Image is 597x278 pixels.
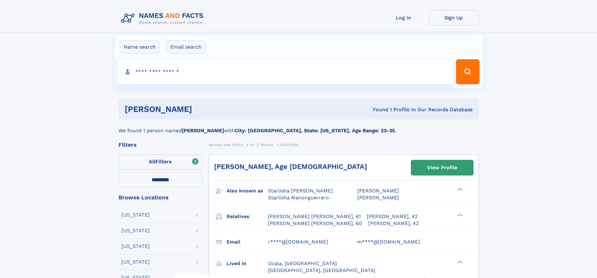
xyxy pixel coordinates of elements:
[118,59,453,84] input: search input
[367,213,417,220] a: [PERSON_NAME], 42
[235,128,395,134] b: City: [GEOGRAPHIC_DATA], State: [US_STATE], Age Range: 25-35
[250,143,254,147] span: M
[456,260,463,264] div: ❯
[456,187,463,191] div: ❯
[214,163,367,170] a: [PERSON_NAME], Age [DEMOGRAPHIC_DATA]
[268,213,361,220] a: [PERSON_NAME] [PERSON_NAME], 61
[456,213,463,217] div: ❯
[268,188,333,194] span: Starlisha [PERSON_NAME]
[166,40,206,54] label: Email search
[357,188,399,194] span: [PERSON_NAME]
[282,106,473,113] div: Found 1 Profile In Our Records Database
[427,160,457,175] div: View Profile
[268,220,362,227] a: [PERSON_NAME] [PERSON_NAME], 60
[227,211,268,222] h3: Relatives
[260,141,273,149] a: Manon
[268,260,337,266] span: Ocala, [GEOGRAPHIC_DATA]
[268,195,329,201] span: Starlisha Manonguerrero
[227,237,268,247] h3: Email
[121,228,150,233] div: [US_STATE]
[411,160,473,175] a: View Profile
[120,40,160,54] label: Name search
[227,186,268,196] h3: Also known as
[125,105,283,113] h1: [PERSON_NAME]
[149,159,155,165] span: All
[121,244,150,249] div: [US_STATE]
[118,142,202,148] div: Filters
[280,143,298,147] span: Starlisha
[429,10,479,25] a: Sign Up
[118,155,202,170] label: Filters
[268,267,375,273] span: [GEOGRAPHIC_DATA], [GEOGRAPHIC_DATA]
[182,128,224,134] b: [PERSON_NAME]
[379,10,429,25] a: Log In
[357,195,399,201] span: [PERSON_NAME]
[209,141,243,149] a: Names and Facts
[118,195,202,200] div: Browse Locations
[118,119,479,134] div: We found 1 person named with .
[118,10,209,27] img: Logo Names and Facts
[368,220,419,227] a: [PERSON_NAME], 42
[227,258,268,269] h3: Lived in
[121,212,150,218] div: [US_STATE]
[250,141,254,149] a: M
[260,143,273,147] span: Manon
[456,59,479,84] button: Search Button
[121,260,150,265] div: [US_STATE]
